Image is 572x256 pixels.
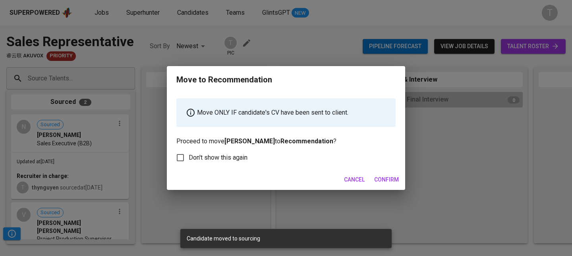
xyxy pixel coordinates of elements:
[224,137,275,145] b: [PERSON_NAME]
[187,235,385,242] div: Candidate moved to sourcing
[280,137,333,145] b: Recommendation
[176,98,396,146] p: Proceed to move to ?
[371,172,402,187] button: Confirm
[176,74,272,86] div: Move to Recommendation
[176,98,396,127] div: Move ONLY IF candidate's CV have been sent to client.
[189,153,247,162] span: Don't show this again
[374,175,399,185] span: Confirm
[341,172,368,187] button: Cancel
[344,175,365,185] span: Cancel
